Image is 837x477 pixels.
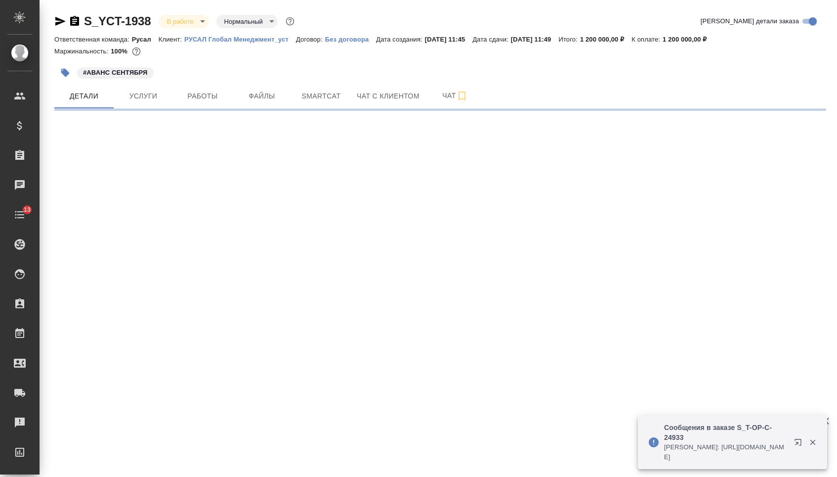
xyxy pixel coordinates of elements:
[325,35,377,43] a: Без договора
[664,442,788,462] p: [PERSON_NAME]: [URL][DOMAIN_NAME]
[159,36,184,43] p: Клиент:
[18,205,37,215] span: 13
[76,68,155,76] span: АВАНС СЕНТЯБРЯ
[179,90,226,102] span: Работы
[54,36,132,43] p: Ответственная команда:
[54,48,111,55] p: Маржинальность:
[511,36,559,43] p: [DATE] 11:49
[159,15,208,28] div: В работе
[284,15,296,28] button: Доп статусы указывают на важность/срочность заказа
[216,15,278,28] div: В работе
[130,45,143,58] button: 0.00 RUB;
[297,90,345,102] span: Smartcat
[788,432,812,456] button: Открыть в новой вкладке
[456,90,468,102] svg: Подписаться
[132,36,159,43] p: Русал
[376,36,424,43] p: Дата создания:
[60,90,108,102] span: Детали
[431,90,479,102] span: Чат
[663,36,714,43] p: 1 200 000,00 ₽
[631,36,663,43] p: К оплате:
[325,36,377,43] p: Без договора
[357,90,419,102] span: Чат с клиентом
[83,68,148,78] p: #АВАНС СЕНТЯБРЯ
[2,202,37,227] a: 13
[664,423,788,442] p: Сообщения в заказе S_T-OP-C-24933
[580,36,631,43] p: 1 200 000,00 ₽
[701,16,799,26] span: [PERSON_NAME] детали заказа
[184,36,296,43] p: РУСАЛ Глобал Менеджмент_уст
[111,48,130,55] p: 100%
[238,90,286,102] span: Файлы
[802,438,823,447] button: Закрыть
[54,62,76,84] button: Добавить тэг
[164,17,196,26] button: В работе
[558,36,580,43] p: Итого:
[120,90,167,102] span: Услуги
[184,35,296,43] a: РУСАЛ Глобал Менеджмент_уст
[296,36,325,43] p: Договор:
[54,15,66,27] button: Скопировать ссылку для ЯМессенджера
[221,17,266,26] button: Нормальный
[84,14,151,28] a: S_YCT-1938
[69,15,81,27] button: Скопировать ссылку
[425,36,473,43] p: [DATE] 11:45
[472,36,510,43] p: Дата сдачи:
